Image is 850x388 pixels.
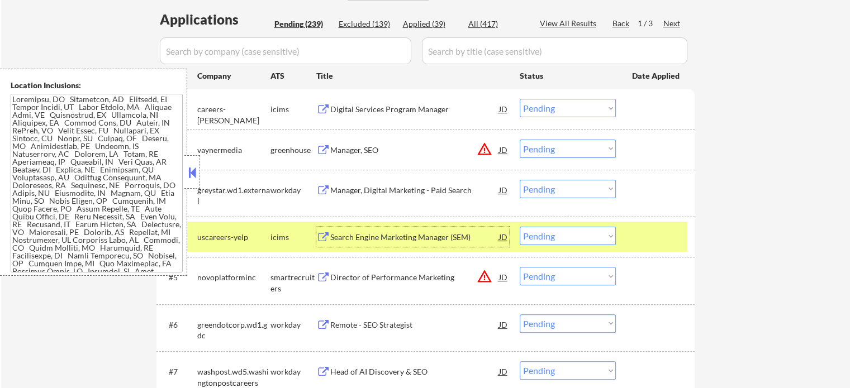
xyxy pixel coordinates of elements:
[197,319,270,341] div: greendotcorp.wd1.gdc
[330,104,499,115] div: Digital Services Program Manager
[330,319,499,330] div: Remote - SEO Strategist
[477,141,492,157] button: warning_amber
[498,140,509,160] div: JD
[270,185,316,196] div: workday
[197,70,270,82] div: Company
[316,70,509,82] div: Title
[498,180,509,200] div: JD
[632,70,681,82] div: Date Applied
[498,361,509,381] div: JD
[11,80,183,91] div: Location Inclusions:
[169,272,188,283] div: #5
[498,99,509,119] div: JD
[520,65,616,85] div: Status
[498,267,509,287] div: JD
[197,232,270,243] div: uscareers-yelp
[270,70,316,82] div: ATS
[274,18,330,30] div: Pending (239)
[270,319,316,330] div: workday
[197,272,270,283] div: novoplatforminc
[330,145,499,156] div: Manager, SEO
[498,227,509,247] div: JD
[403,18,459,30] div: Applied (39)
[197,185,270,207] div: greystar.wd1.external
[477,269,492,284] button: warning_amber
[330,185,499,196] div: Manager, Digital Marketing - Paid Search
[197,104,270,126] div: careers-[PERSON_NAME]
[160,37,411,64] input: Search by company (case sensitive)
[197,145,270,156] div: vaynermedia
[468,18,524,30] div: All (417)
[169,319,188,330] div: #6
[612,18,630,29] div: Back
[270,145,316,156] div: greenhouse
[330,272,499,283] div: Director of Performance Marketing
[339,18,395,30] div: Excluded (139)
[270,366,316,377] div: workday
[197,366,270,388] div: washpost.wd5.washingtonpostcareers
[330,232,499,243] div: Search Engine Marketing Manager (SEM)
[160,13,270,26] div: Applications
[270,272,316,294] div: smartrecruiters
[169,366,188,377] div: #7
[270,104,316,115] div: icims
[498,314,509,334] div: JD
[270,232,316,243] div: icims
[540,18,600,29] div: View All Results
[422,37,687,64] input: Search by title (case sensitive)
[663,18,681,29] div: Next
[330,366,499,377] div: Head of AI Discovery & SEO
[638,18,663,29] div: 1 / 3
